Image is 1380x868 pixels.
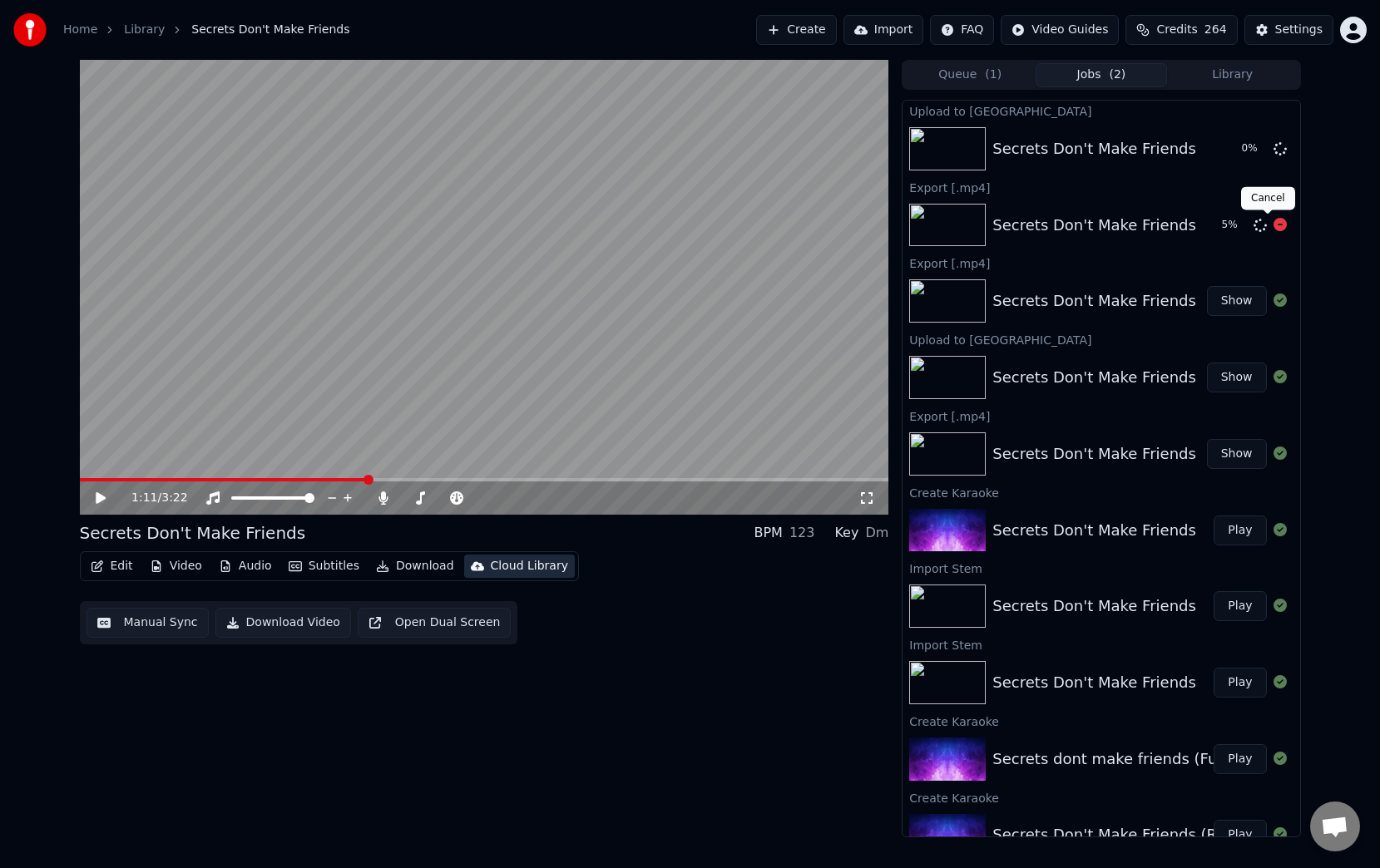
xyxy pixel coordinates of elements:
button: Settings [1244,15,1333,45]
button: Queue [904,63,1036,87]
div: Secrets Don't Make Friends [992,214,1196,237]
div: Secrets dont make friends (Full Version) [992,747,1291,771]
div: Create Karaoke [903,711,1299,731]
span: ( 1 ) [985,67,1002,83]
button: Play [1214,591,1266,621]
button: Play [1214,820,1266,850]
div: Secrets Don't Make Friends [992,289,1196,313]
div: Import Stem [903,634,1299,654]
div: Secrets Don't Make Friends [992,137,1196,160]
div: / [131,490,171,506]
button: Manual Sync [87,608,209,638]
div: Export [.mp4] [903,406,1299,426]
button: Audio [212,555,279,578]
div: 5 % [1222,219,1247,232]
div: 123 [789,523,815,543]
button: Subtitles [282,555,366,578]
button: Jobs [1036,63,1167,87]
button: Play [1214,744,1266,774]
button: Create [756,15,837,45]
div: Secrets Don't Make Friends [992,442,1196,466]
button: Play [1214,668,1266,698]
div: Secrets Don't Make Friends [992,366,1196,389]
div: Create Karaoke [903,482,1299,502]
nav: breadcrumb [63,22,349,38]
div: Create Karaoke [903,787,1299,807]
div: Secrets Don't Make Friends [80,521,306,545]
div: Cloud Library [491,558,568,575]
button: Show [1207,439,1267,469]
button: Import [843,15,923,45]
div: Secrets Don't Make Friends [992,594,1196,618]
span: ( 2 ) [1109,67,1125,83]
span: Secrets Don't Make Friends [191,22,349,38]
button: Play [1214,515,1266,545]
div: Cancel [1241,187,1295,210]
button: FAQ [930,15,994,45]
a: Library [124,22,165,38]
div: Export [.mp4] [903,253,1299,273]
a: Home [63,22,97,38]
div: Secrets Don't Make Friends [992,671,1196,694]
button: Show [1207,362,1267,392]
div: Import Stem [903,558,1299,578]
button: Download Video [215,608,351,638]
span: 3:22 [161,490,187,506]
div: Secrets Don't Make Friends (Remastered) [992,823,1303,846]
button: Edit [84,555,140,578]
button: Video Guides [1001,15,1119,45]
img: youka [13,13,47,47]
button: Download [369,555,461,578]
button: Credits264 [1125,15,1237,45]
div: 0 % [1242,142,1267,155]
div: Dm [865,523,888,543]
div: Upload to [GEOGRAPHIC_DATA] [903,101,1299,121]
span: Credits [1156,22,1197,38]
div: Open chat [1310,801,1360,851]
button: Library [1167,63,1298,87]
div: Export [.mp4] [903,177,1299,197]
div: Key [834,523,858,543]
div: Upload to [GEOGRAPHIC_DATA] [903,329,1299,349]
span: 264 [1204,22,1227,38]
button: Video [143,555,209,578]
button: Show [1207,286,1267,316]
span: 1:11 [131,490,157,506]
div: BPM [754,523,782,543]
div: Settings [1275,22,1323,38]
div: Secrets Don't Make Friends [992,519,1196,542]
button: Open Dual Screen [358,608,512,638]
